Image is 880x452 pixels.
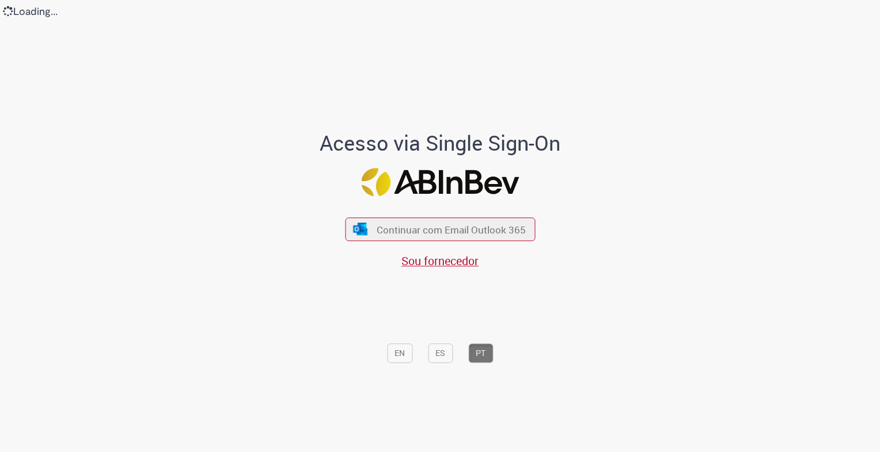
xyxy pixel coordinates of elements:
button: ES [428,343,453,363]
button: PT [468,343,493,363]
span: Continuar com Email Outlook 365 [377,223,526,236]
a: Sou fornecedor [401,253,479,269]
button: ícone Azure/Microsoft 360 Continuar com Email Outlook 365 [345,217,535,241]
img: Logo ABInBev [361,168,519,197]
h1: Acesso via Single Sign-On [280,132,600,155]
img: ícone Azure/Microsoft 360 [352,223,369,235]
button: EN [387,343,412,363]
